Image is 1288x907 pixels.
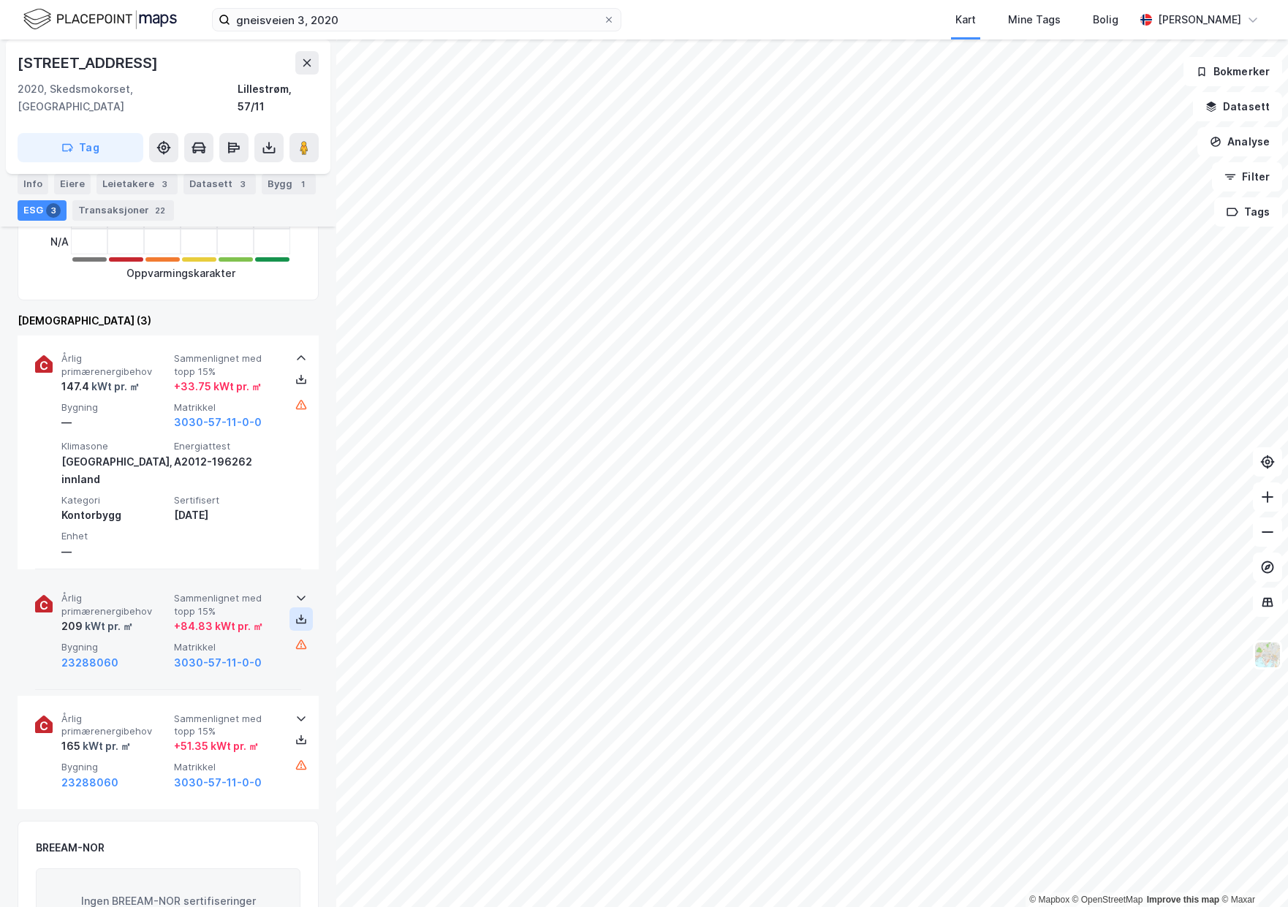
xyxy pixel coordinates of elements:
[61,453,168,488] div: [GEOGRAPHIC_DATA], innland
[61,543,168,561] div: —
[83,618,133,635] div: kWt pr. ㎡
[1008,11,1061,29] div: Mine Tags
[18,133,143,162] button: Tag
[1093,11,1118,29] div: Bolig
[61,352,168,378] span: Årlig primærenergibehov
[1215,837,1288,907] iframe: Chat Widget
[18,80,238,115] div: 2020, Skedsmokorset, [GEOGRAPHIC_DATA]
[1158,11,1241,29] div: [PERSON_NAME]
[126,265,235,282] div: Oppvarmingskarakter
[61,737,131,755] div: 165
[174,641,281,653] span: Matrikkel
[46,203,61,218] div: 3
[80,737,131,755] div: kWt pr. ㎡
[174,352,281,378] span: Sammenlignet med topp 15%
[61,414,168,431] div: —
[61,530,168,542] span: Enhet
[1212,162,1282,191] button: Filter
[1215,837,1288,907] div: Kontrollprogram for chat
[18,200,67,221] div: ESG
[61,618,133,635] div: 209
[1214,197,1282,227] button: Tags
[61,641,168,653] span: Bygning
[72,200,174,221] div: Transaksjoner
[96,174,178,194] div: Leietakere
[174,494,281,506] span: Sertifisert
[157,177,172,191] div: 3
[174,506,281,524] div: [DATE]
[1193,92,1282,121] button: Datasett
[152,203,168,218] div: 22
[18,51,161,75] div: [STREET_ADDRESS]
[174,654,262,672] button: 3030-57-11-0-0
[174,618,263,635] div: + 84.83 kWt pr. ㎡
[230,9,603,31] input: Søk på adresse, matrikkel, gårdeiere, leietakere eller personer
[174,453,281,471] div: A2012-196262
[18,174,48,194] div: Info
[174,440,281,452] span: Energiattest
[174,592,281,618] span: Sammenlignet med topp 15%
[174,774,262,792] button: 3030-57-11-0-0
[61,592,168,618] span: Årlig primærenergibehov
[1072,895,1143,905] a: OpenStreetMap
[50,229,69,254] div: N/A
[235,177,250,191] div: 3
[174,378,262,395] div: + 33.75 kWt pr. ㎡
[1183,57,1282,86] button: Bokmerker
[1254,641,1281,669] img: Z
[61,761,168,773] span: Bygning
[89,378,140,395] div: kWt pr. ㎡
[174,737,259,755] div: + 51.35 kWt pr. ㎡
[955,11,976,29] div: Kart
[295,177,310,191] div: 1
[174,713,281,738] span: Sammenlignet med topp 15%
[174,414,262,431] button: 3030-57-11-0-0
[174,761,281,773] span: Matrikkel
[61,440,168,452] span: Klimasone
[174,401,281,414] span: Matrikkel
[18,312,319,330] div: [DEMOGRAPHIC_DATA] (3)
[61,378,140,395] div: 147.4
[1197,127,1282,156] button: Analyse
[262,174,316,194] div: Bygg
[23,7,177,32] img: logo.f888ab2527a4732fd821a326f86c7f29.svg
[183,174,256,194] div: Datasett
[61,774,118,792] button: 23288060
[61,494,168,506] span: Kategori
[61,401,168,414] span: Bygning
[1147,895,1219,905] a: Improve this map
[238,80,319,115] div: Lillestrøm, 57/11
[61,506,168,524] div: Kontorbygg
[1029,895,1069,905] a: Mapbox
[61,713,168,738] span: Årlig primærenergibehov
[36,839,105,857] div: BREEAM-NOR
[54,174,91,194] div: Eiere
[61,654,118,672] button: 23288060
